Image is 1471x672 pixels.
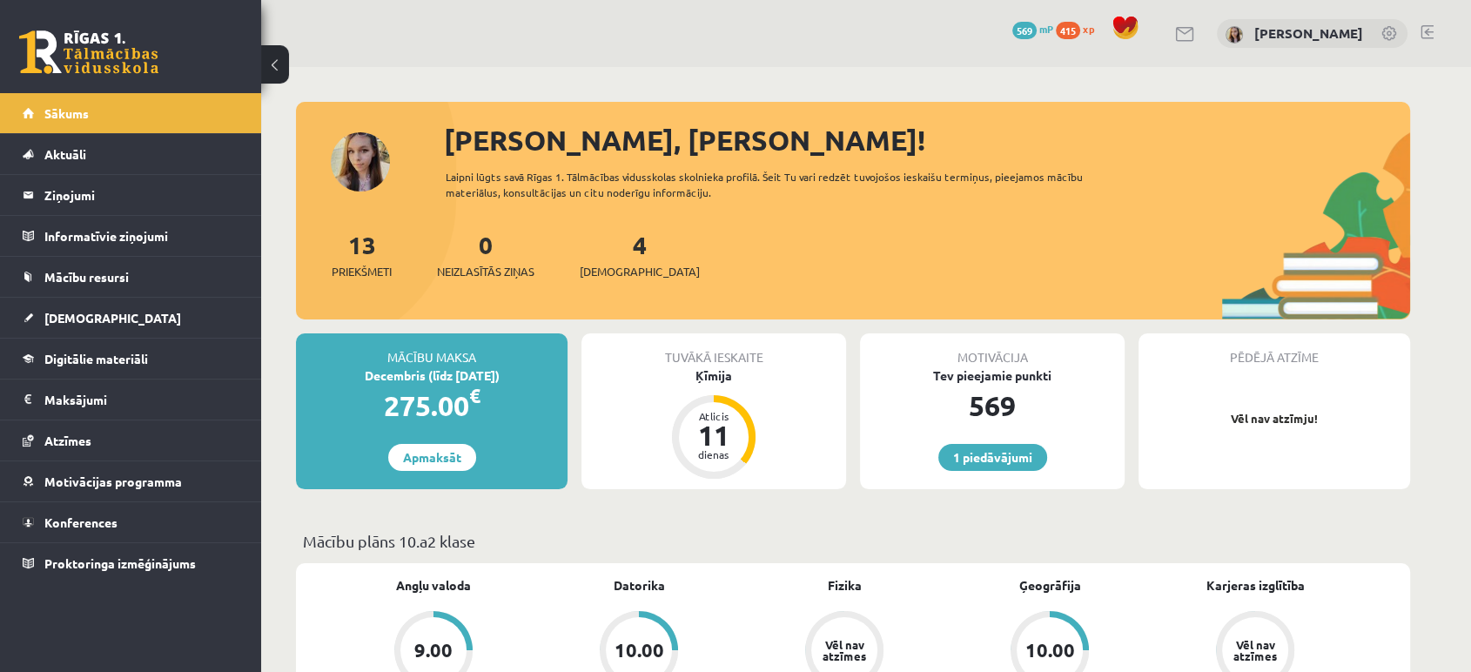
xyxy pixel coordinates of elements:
a: Ziņojumi [23,175,239,215]
span: Proktoringa izmēģinājums [44,555,196,571]
span: € [469,383,480,408]
a: Aktuāli [23,134,239,174]
span: [DEMOGRAPHIC_DATA] [44,310,181,326]
a: Konferences [23,502,239,542]
div: Ķīmija [581,366,846,385]
a: Proktoringa izmēģinājums [23,543,239,583]
a: Angļu valoda [396,576,471,595]
div: Mācību maksa [296,333,568,366]
span: xp [1083,22,1094,36]
a: 13Priekšmeti [332,229,392,280]
div: Motivācija [860,333,1125,366]
span: Atzīmes [44,433,91,448]
a: Fizika [828,576,862,595]
div: 569 [860,385,1125,427]
a: [DEMOGRAPHIC_DATA] [23,298,239,338]
span: [DEMOGRAPHIC_DATA] [580,263,700,280]
a: Informatīvie ziņojumi [23,216,239,256]
div: dienas [688,449,740,460]
a: 415 xp [1056,22,1103,36]
legend: Maksājumi [44,380,239,420]
a: 1 piedāvājumi [938,444,1047,471]
div: 10.00 [615,641,664,660]
a: Atzīmes [23,420,239,460]
span: Aktuāli [44,146,86,162]
p: Mācību plāns 10.a2 klase [303,529,1403,553]
div: Vēl nav atzīmes [820,639,869,662]
div: 275.00 [296,385,568,427]
a: Ķīmija Atlicis 11 dienas [581,366,846,481]
legend: Ziņojumi [44,175,239,215]
div: 9.00 [414,641,453,660]
div: 10.00 [1025,641,1075,660]
a: 569 mP [1012,22,1053,36]
span: Konferences [44,514,118,530]
div: Laipni lūgts savā Rīgas 1. Tālmācības vidusskolas skolnieka profilā. Šeit Tu vari redzēt tuvojošo... [446,169,1114,200]
span: Motivācijas programma [44,474,182,489]
div: Pēdējā atzīme [1139,333,1410,366]
a: Mācību resursi [23,257,239,297]
legend: Informatīvie ziņojumi [44,216,239,256]
span: Digitālie materiāli [44,351,148,366]
a: [PERSON_NAME] [1254,24,1363,42]
span: Priekšmeti [332,263,392,280]
div: 11 [688,421,740,449]
a: 0Neizlasītās ziņas [437,229,534,280]
a: Motivācijas programma [23,461,239,501]
div: [PERSON_NAME], [PERSON_NAME]! [444,119,1410,161]
a: 4[DEMOGRAPHIC_DATA] [580,229,700,280]
span: Mācību resursi [44,269,129,285]
a: Digitālie materiāli [23,339,239,379]
div: Tuvākā ieskaite [581,333,846,366]
a: Datorika [614,576,665,595]
div: Atlicis [688,411,740,421]
a: Karjeras izglītība [1206,576,1305,595]
a: Sākums [23,93,239,133]
span: mP [1039,22,1053,36]
a: Ģeogrāfija [1019,576,1081,595]
div: Tev pieejamie punkti [860,366,1125,385]
span: 569 [1012,22,1037,39]
a: Apmaksāt [388,444,476,471]
span: Neizlasītās ziņas [437,263,534,280]
span: Sākums [44,105,89,121]
a: Rīgas 1. Tālmācības vidusskola [19,30,158,74]
a: Maksājumi [23,380,239,420]
span: 415 [1056,22,1080,39]
img: Marija Nicmane [1226,26,1243,44]
div: Decembris (līdz [DATE]) [296,366,568,385]
div: Vēl nav atzīmes [1231,639,1280,662]
p: Vēl nav atzīmju! [1147,410,1401,427]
